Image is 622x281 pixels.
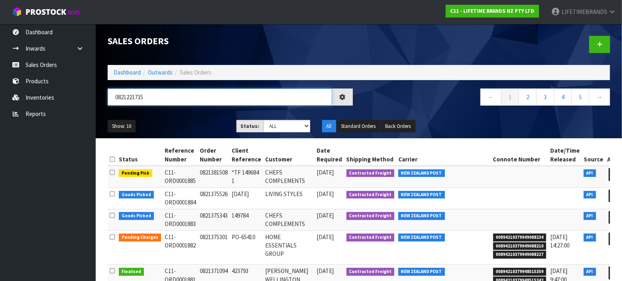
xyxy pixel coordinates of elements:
span: Sales Orders [180,69,211,76]
span: 00894210379949088210 [493,242,547,250]
span: Finalised [119,268,144,276]
td: CHEFS COMPLEMENTS [264,166,315,187]
a: 1 [501,88,519,106]
nav: Page navigation [365,88,610,108]
a: 3 [536,88,554,106]
span: Goods Picked [119,212,154,220]
th: Date/Time Released [548,144,582,166]
td: 149784 [230,209,264,230]
button: Show: 10 [108,120,136,133]
span: Contracted Freight [346,169,395,177]
span: API [584,191,596,199]
span: [DATE] [317,267,334,275]
strong: C11 - LIFETIME BRANDS NZ PTY LTD [450,8,535,14]
th: Reference Number [163,144,198,166]
img: cube-alt.png [12,7,22,17]
td: C11-ORD0001884 [163,187,198,209]
span: NEW ZEALAND POST [398,234,445,242]
td: CHEFS COMPLEMENTS [264,209,315,230]
th: Connote Number [491,144,549,166]
td: 0821375343 [198,209,230,230]
button: All [322,120,336,133]
span: NEW ZEALAND POST [398,191,445,199]
th: Shipping Method [344,144,397,166]
span: [DATE] [317,212,334,219]
a: → [589,88,610,106]
span: NEW ZEALAND POST [398,169,445,177]
span: LIFETIMEBRANDS [561,8,607,16]
button: Standard Orders [337,120,380,133]
span: Pending Charges [119,234,161,242]
span: Pending Pick [119,169,152,177]
a: Dashboard [114,69,141,76]
span: API [584,268,596,276]
span: NEW ZEALAND POST [398,212,445,220]
td: *TF 149684 1 [230,166,264,187]
th: Date Required [315,144,344,166]
th: Source [582,144,605,166]
td: C11-ORD0001883 [163,209,198,230]
span: Contracted Freight [346,191,395,199]
span: API [584,169,596,177]
td: 0821381508 [198,166,230,187]
th: Customer [264,144,315,166]
span: ProStock [26,7,66,17]
span: API [584,234,596,242]
span: 00894210379949088227 [493,251,547,259]
span: [DATE] 14:27:00 [550,233,569,249]
td: 0821375301 [198,230,230,265]
span: 00894210379948515359 [493,268,547,276]
span: NEW ZEALAND POST [398,268,445,276]
a: ← [480,88,502,106]
td: [DATE] [230,187,264,209]
td: HOME ESSENTIALS GROUP [264,230,315,265]
span: Contracted Freight [346,212,395,220]
th: Carrier [396,144,491,166]
span: Goods Picked [119,191,154,199]
th: Order Number [198,144,230,166]
a: 4 [554,88,572,106]
td: C11-ORD0001882 [163,230,198,265]
a: Outwards [148,69,173,76]
a: 5 [571,88,589,106]
span: Contracted Freight [346,268,395,276]
td: LIVING STYLES [264,187,315,209]
strong: Status: [241,123,260,130]
th: Status [117,144,163,166]
span: Contracted Freight [346,234,395,242]
td: 0821375526 [198,187,230,209]
a: 2 [519,88,537,106]
td: C11-ORD0001885 [163,166,198,187]
input: Search sales orders [108,88,332,106]
small: WMS [68,9,80,16]
h1: Sales Orders [108,36,353,46]
span: [DATE] [317,233,334,241]
span: 00894210379949088234 [493,234,547,242]
td: PO-65410 [230,230,264,265]
span: [DATE] [317,190,334,198]
span: [DATE] [317,169,334,176]
button: Back Orders [381,120,415,133]
th: Client Reference [230,144,264,166]
span: API [584,212,596,220]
